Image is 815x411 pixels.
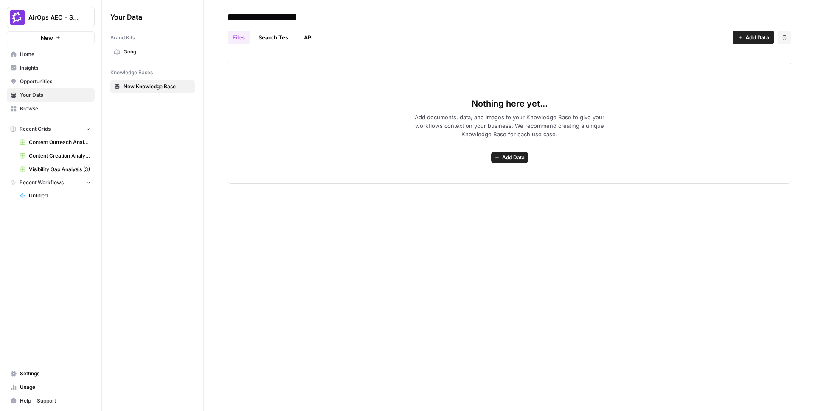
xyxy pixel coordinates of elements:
span: Content Outreach Analysis [29,138,91,146]
button: Add Data [491,152,528,163]
a: Insights [7,61,95,75]
span: Your Data [110,12,185,22]
span: Settings [20,370,91,377]
a: New Knowledge Base [110,80,195,93]
a: Untitled [16,189,95,203]
button: New [7,31,95,44]
a: Gong [110,45,195,59]
span: Add documents, data, and images to your Knowledge Base to give your workflows context on your bus... [401,113,618,138]
span: Recent Workflows [20,179,64,186]
span: Content Creation Analysis (1) [29,152,91,160]
a: Home [7,48,95,61]
span: Insights [20,64,91,72]
a: Settings [7,367,95,380]
a: Your Data [7,88,95,102]
button: Add Data [733,31,774,44]
span: Untitled [29,192,91,200]
button: Recent Workflows [7,176,95,189]
span: Visibility Gap Analysis (3) [29,166,91,173]
img: AirOps AEO - Single Brand (Gong) Logo [10,10,25,25]
button: Recent Grids [7,123,95,135]
a: Search Test [253,31,295,44]
span: Brand Kits [110,34,135,42]
span: Your Data [20,91,91,99]
a: Opportunities [7,75,95,88]
a: Usage [7,380,95,394]
span: New [41,34,53,42]
span: Knowledge Bases [110,69,153,76]
a: Visibility Gap Analysis (3) [16,163,95,176]
span: Add Data [745,33,769,42]
span: Usage [20,383,91,391]
button: Workspace: AirOps AEO - Single Brand (Gong) [7,7,95,28]
span: Opportunities [20,78,91,85]
button: Help + Support [7,394,95,408]
span: Gong [124,48,191,56]
a: Content Outreach Analysis [16,135,95,149]
span: AirOps AEO - Single Brand (Gong) [28,13,80,22]
a: Files [228,31,250,44]
span: Browse [20,105,91,113]
span: Add Data [502,154,525,161]
span: Recent Grids [20,125,51,133]
a: API [299,31,318,44]
span: Home [20,51,91,58]
span: Nothing here yet... [472,98,548,110]
a: Browse [7,102,95,115]
span: Help + Support [20,397,91,405]
a: Content Creation Analysis (1) [16,149,95,163]
span: New Knowledge Base [124,83,191,90]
